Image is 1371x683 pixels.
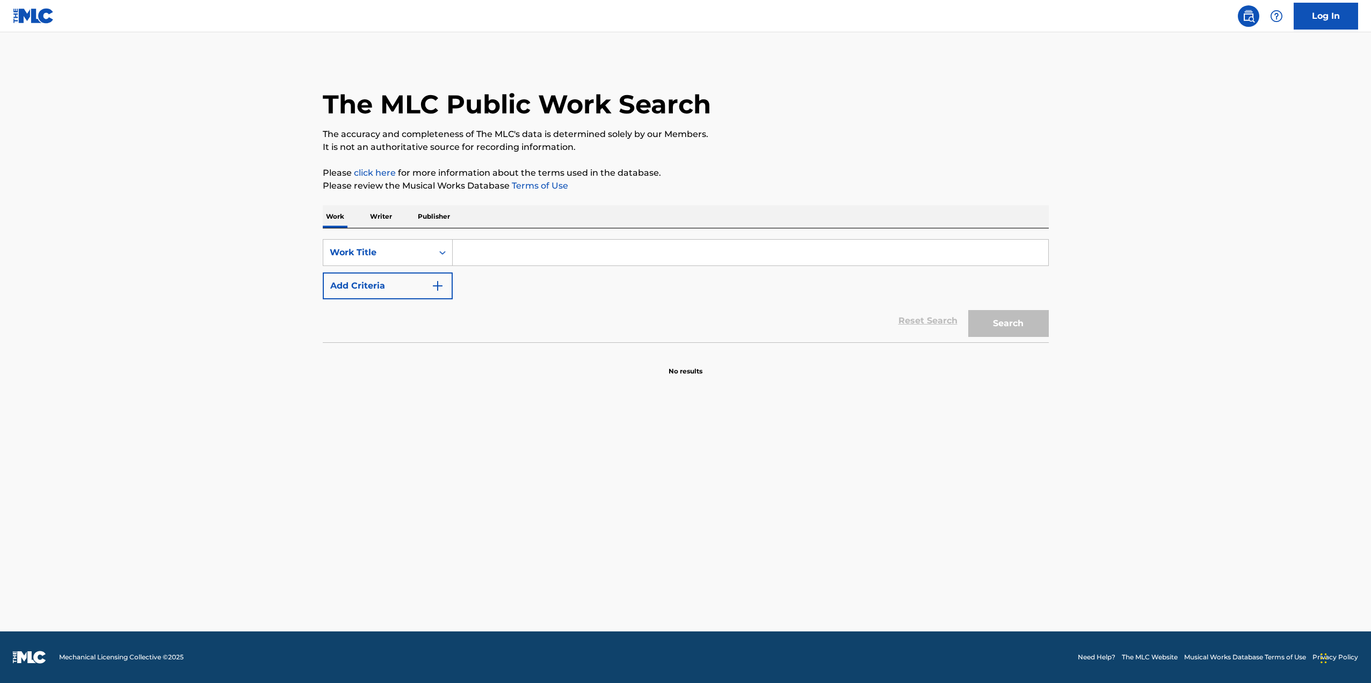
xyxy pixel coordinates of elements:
[354,168,396,178] a: click here
[669,354,702,376] p: No results
[1078,652,1115,662] a: Need Help?
[323,167,1049,179] p: Please for more information about the terms used in the database.
[367,205,395,228] p: Writer
[431,279,444,292] img: 9d2ae6d4665cec9f34b9.svg
[323,141,1049,154] p: It is not an authoritative source for recording information.
[1184,652,1306,662] a: Musical Works Database Terms of Use
[510,181,568,191] a: Terms of Use
[323,179,1049,192] p: Please review the Musical Works Database
[323,205,347,228] p: Work
[1266,5,1287,27] div: Help
[330,246,426,259] div: Work Title
[1270,10,1283,23] img: help
[1242,10,1255,23] img: search
[1294,3,1358,30] a: Log In
[13,8,54,24] img: MLC Logo
[1312,652,1358,662] a: Privacy Policy
[323,272,453,299] button: Add Criteria
[1238,5,1259,27] a: Public Search
[59,652,184,662] span: Mechanical Licensing Collective © 2025
[1122,652,1178,662] a: The MLC Website
[415,205,453,228] p: Publisher
[1321,642,1327,674] div: Drag
[323,88,711,120] h1: The MLC Public Work Search
[1317,631,1371,683] iframe: Chat Widget
[323,239,1049,342] form: Search Form
[323,128,1049,141] p: The accuracy and completeness of The MLC's data is determined solely by our Members.
[13,651,46,664] img: logo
